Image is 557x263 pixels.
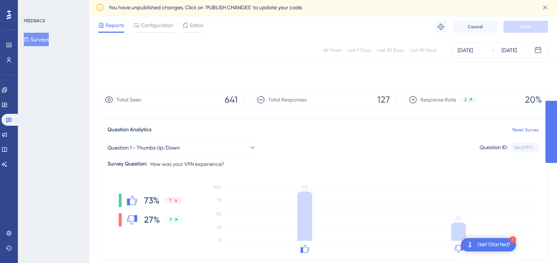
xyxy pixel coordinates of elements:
span: Reports [106,21,124,30]
span: Question Analytics [108,125,151,134]
span: Total Responses [268,95,307,104]
span: 2 [464,97,467,103]
button: Save [503,21,548,33]
span: 27% [144,214,160,226]
div: [DATE] [502,46,517,55]
span: Save [521,24,531,30]
span: 7 [170,217,172,223]
tspan: 34 [455,215,462,222]
iframe: UserGuiding AI Assistant Launcher [526,234,548,256]
button: Question 1 - Thumbs Up/Down [108,140,256,155]
span: 7 [169,198,172,203]
span: Editor [190,21,204,30]
span: Question 1 - Thumbs Up/Down [108,143,180,152]
img: launcher-image-alternative-text [465,240,474,249]
button: Surveys [24,33,49,46]
span: Response Rate [420,95,456,104]
tspan: 75 [217,198,221,203]
div: FEEDBACK [24,18,45,24]
tspan: 100 [214,185,221,190]
div: Survey Question: [108,160,147,169]
div: Question ID: [480,143,508,153]
span: You have unpublished changes. Click on ‘PUBLISH CHANGES’ to update your code. [109,3,302,12]
div: 28c57577... [514,145,535,151]
span: 73% [144,195,160,206]
tspan: 25 [217,225,221,230]
div: Last 90 Days [410,47,436,53]
div: [DATE] [458,46,473,55]
div: Get Started! [477,241,510,249]
div: All Times [323,47,341,53]
div: Open Get Started! checklist, remaining modules: 1 [461,238,516,251]
span: Configuration [141,21,173,30]
span: 127 [377,94,390,106]
div: Last 30 Days [377,47,404,53]
a: Reset Survey [512,127,539,133]
tspan: 0 [218,238,221,243]
span: Cancel [468,24,483,30]
span: Total Seen [116,95,141,104]
button: Cancel [453,21,497,33]
div: Last 7 Days [347,47,371,53]
span: 20% [525,94,542,106]
span: 641 [225,94,238,106]
tspan: 50 [216,211,221,217]
div: 1 [509,236,516,243]
span: How was your VPN experience? [150,160,224,169]
tspan: 92 [302,184,308,191]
